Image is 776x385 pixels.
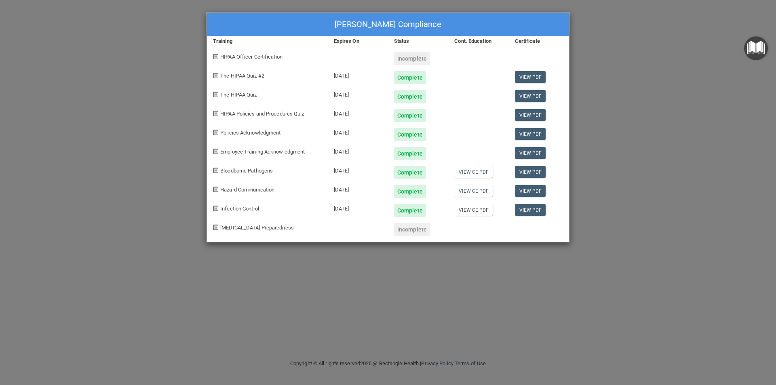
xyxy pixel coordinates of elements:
[220,225,294,231] span: [MEDICAL_DATA] Preparedness
[220,54,283,60] span: HIPAA Officer Certification
[515,185,546,197] a: View PDF
[394,204,426,217] div: Complete
[448,36,508,46] div: Cont. Education
[394,71,426,84] div: Complete
[328,141,388,160] div: [DATE]
[744,36,768,60] button: Open Resource Center
[220,149,305,155] span: Employee Training Acknowledgment
[328,36,388,46] div: Expires On
[220,206,259,212] span: Infection Control
[394,109,426,122] div: Complete
[515,128,546,140] a: View PDF
[515,109,546,121] a: View PDF
[328,160,388,179] div: [DATE]
[220,168,273,174] span: Bloodborne Pathogens
[394,52,430,65] div: Incomplete
[328,65,388,84] div: [DATE]
[454,204,493,216] a: View CE PDF
[515,166,546,178] a: View PDF
[328,84,388,103] div: [DATE]
[220,73,264,79] span: The HIPAA Quiz #2
[388,36,448,46] div: Status
[394,147,426,160] div: Complete
[220,111,304,117] span: HIPAA Policies and Procedures Quiz
[394,185,426,198] div: Complete
[220,187,274,193] span: Hazard Communication
[394,128,426,141] div: Complete
[394,90,426,103] div: Complete
[328,198,388,217] div: [DATE]
[328,103,388,122] div: [DATE]
[328,179,388,198] div: [DATE]
[515,204,546,216] a: View PDF
[454,166,493,178] a: View CE PDF
[515,90,546,102] a: View PDF
[207,36,328,46] div: Training
[515,147,546,159] a: View PDF
[515,71,546,83] a: View PDF
[454,185,493,197] a: View CE PDF
[509,36,569,46] div: Certificate
[394,166,426,179] div: Complete
[220,92,257,98] span: The HIPAA Quiz
[207,13,569,36] div: [PERSON_NAME] Compliance
[328,122,388,141] div: [DATE]
[394,223,430,236] div: Incomplete
[220,130,280,136] span: Policies Acknowledgment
